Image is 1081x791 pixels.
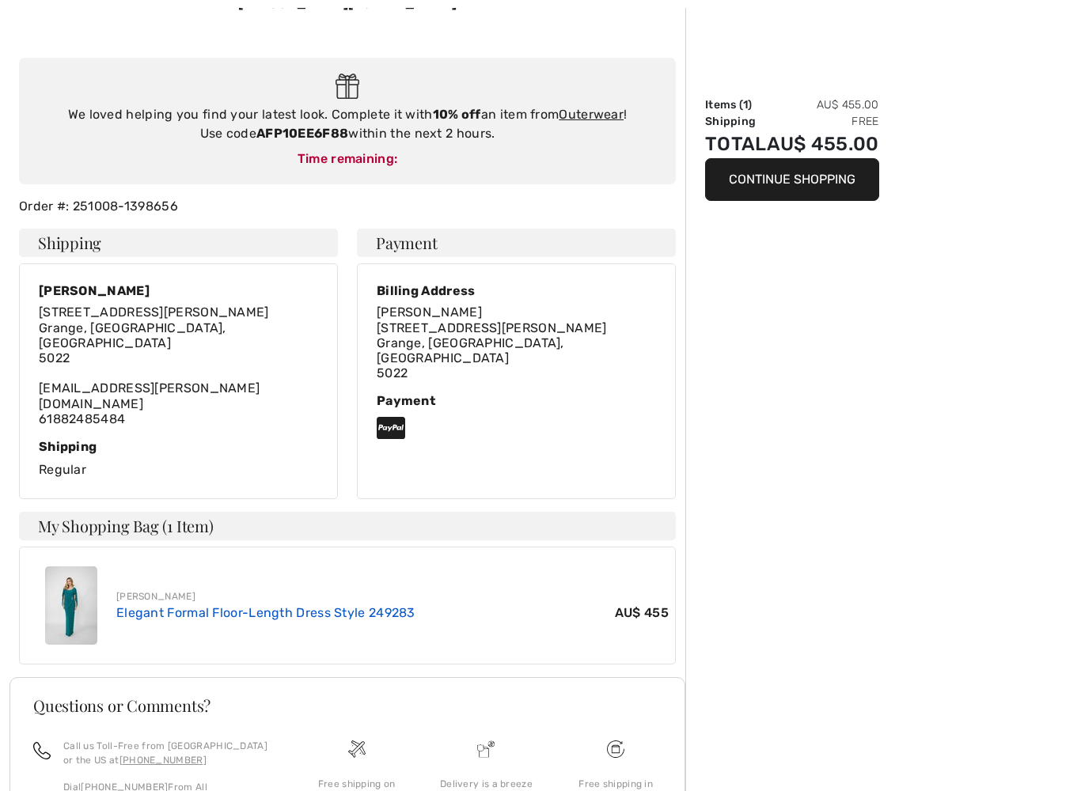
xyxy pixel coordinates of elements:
[256,126,348,141] strong: AFP10EE6F88
[35,149,660,168] div: Time remaining:
[705,158,879,201] button: Continue Shopping
[63,739,273,767] p: Call us Toll-Free from [GEOGRAPHIC_DATA] or the US at
[39,439,318,479] div: Regular
[767,113,879,130] td: Free
[607,740,624,758] img: Free shipping on orders over $180
[348,740,366,758] img: Free shipping on orders over $180
[767,97,879,113] td: AU$ 455.00
[116,589,669,604] div: [PERSON_NAME]
[33,698,662,713] h3: Questions or Comments?
[705,97,767,113] td: Items ( )
[39,439,318,454] div: Shipping
[705,130,767,158] td: Total
[35,105,660,143] div: We loved helping you find your latest look. Complete it with an item from ! Use code within the n...
[336,74,360,100] img: Gift.svg
[477,740,495,758] img: Delivery is a breeze since we pay the duties!
[116,605,415,620] a: Elegant Formal Floor-Length Dress Style 249283
[19,229,338,257] h4: Shipping
[45,566,97,645] img: Elegant Formal Floor-Length Dress Style 249283
[33,742,51,759] img: call
[615,604,669,623] span: AU$ 455
[377,283,656,298] div: Billing Address
[9,197,685,216] div: Order #: 251008-1398656
[119,755,207,766] a: [PHONE_NUMBER]
[357,229,676,257] h4: Payment
[19,512,676,540] h4: My Shopping Bag (1 Item)
[39,305,269,365] span: [STREET_ADDRESS][PERSON_NAME] Grange, [GEOGRAPHIC_DATA], [GEOGRAPHIC_DATA] 5022
[767,130,879,158] td: AU$ 455.00
[377,320,607,381] span: [STREET_ADDRESS][PERSON_NAME] Grange, [GEOGRAPHIC_DATA], [GEOGRAPHIC_DATA] 5022
[39,305,318,426] div: [EMAIL_ADDRESS][PERSON_NAME][DOMAIN_NAME] 61882485484
[377,305,482,320] span: [PERSON_NAME]
[39,283,318,298] div: [PERSON_NAME]
[743,98,748,112] span: 1
[377,393,656,408] div: Payment
[433,107,481,122] strong: 10% off
[705,113,767,130] td: Shipping
[559,107,624,122] a: Outerwear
